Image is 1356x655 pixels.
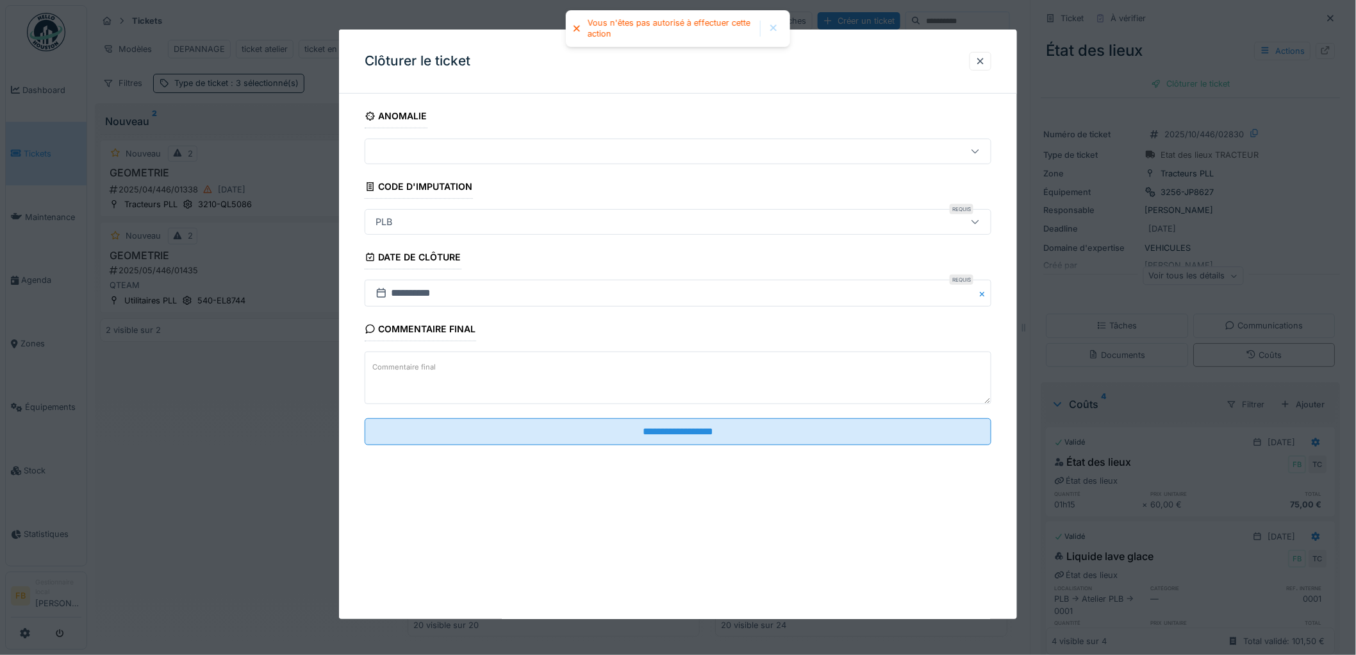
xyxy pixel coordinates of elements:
[950,275,973,285] div: Requis
[365,53,470,69] h3: Clôturer le ticket
[365,106,427,128] div: Anomalie
[365,177,473,199] div: Code d'imputation
[365,319,476,341] div: Commentaire final
[370,359,438,375] label: Commentaire final
[370,215,397,229] div: PLB
[365,248,461,269] div: Date de clôture
[977,280,991,307] button: Close
[588,18,754,39] div: Vous n'êtes pas autorisé à effectuer cette action
[950,204,973,214] div: Requis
